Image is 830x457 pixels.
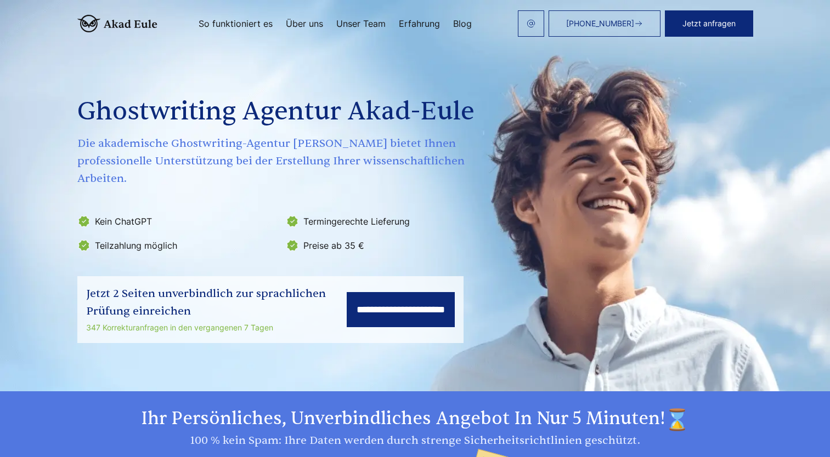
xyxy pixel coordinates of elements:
div: 100 % kein Spam: Ihre Daten werden durch strenge Sicherheitsrichtlinien geschützt. [77,432,753,449]
a: Blog [453,19,472,28]
div: 347 Korrekturanfragen in den vergangenen 7 Tagen [86,321,347,334]
a: Über uns [286,19,323,28]
a: Unser Team [336,19,386,28]
img: logo [77,15,157,32]
h2: Ihr persönliches, unverbindliches Angebot in nur 5 Minuten! [77,408,753,432]
a: So funktioniert es [199,19,273,28]
span: [PHONE_NUMBER] [566,19,634,28]
span: Die akademische Ghostwriting-Agentur [PERSON_NAME] bietet Ihnen professionelle Unterstützung bei ... [77,135,490,187]
li: Preise ab 35 € [286,237,488,254]
li: Termingerechte Lieferung [286,213,488,230]
a: Erfahrung [399,19,440,28]
img: time [665,408,690,432]
button: Jetzt anfragen [665,10,753,37]
img: email [527,19,535,28]
a: [PHONE_NUMBER] [549,10,660,37]
div: Jetzt 2 Seiten unverbindlich zur sprachlichen Prüfung einreichen [86,285,347,320]
h1: Ghostwriting Agentur Akad-Eule [77,92,490,132]
li: Kein ChatGPT [77,213,279,230]
li: Teilzahlung möglich [77,237,279,254]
